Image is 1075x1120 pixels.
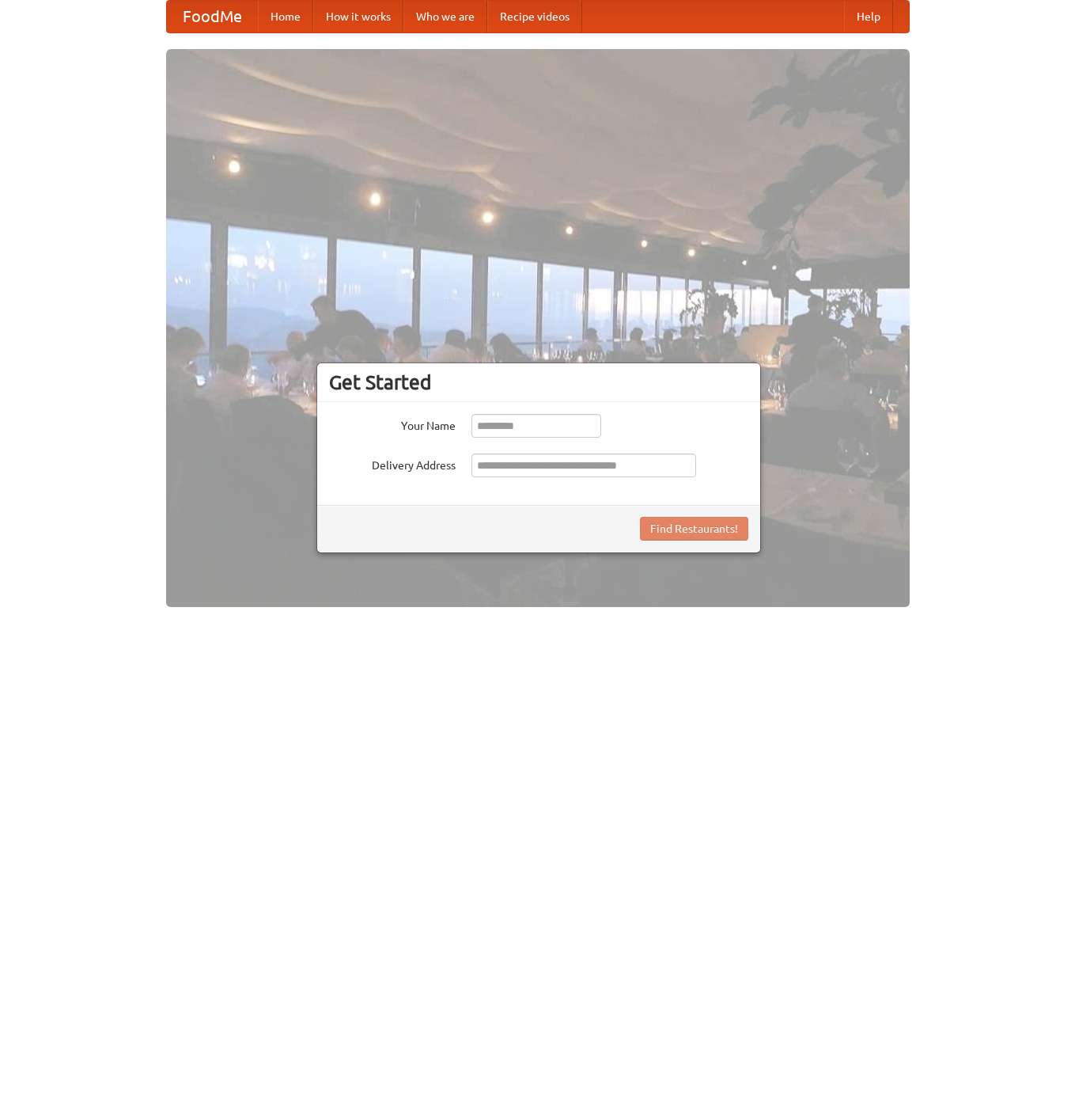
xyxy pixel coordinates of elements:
[329,454,456,473] label: Delivery Address
[258,1,313,32] a: Home
[403,1,487,32] a: Who we are
[487,1,582,32] a: Recipe videos
[844,1,893,32] a: Help
[313,1,403,32] a: How it works
[329,414,456,434] label: Your Name
[640,517,748,541] button: Find Restaurants!
[329,370,748,394] h3: Get Started
[167,1,258,32] a: FoodMe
